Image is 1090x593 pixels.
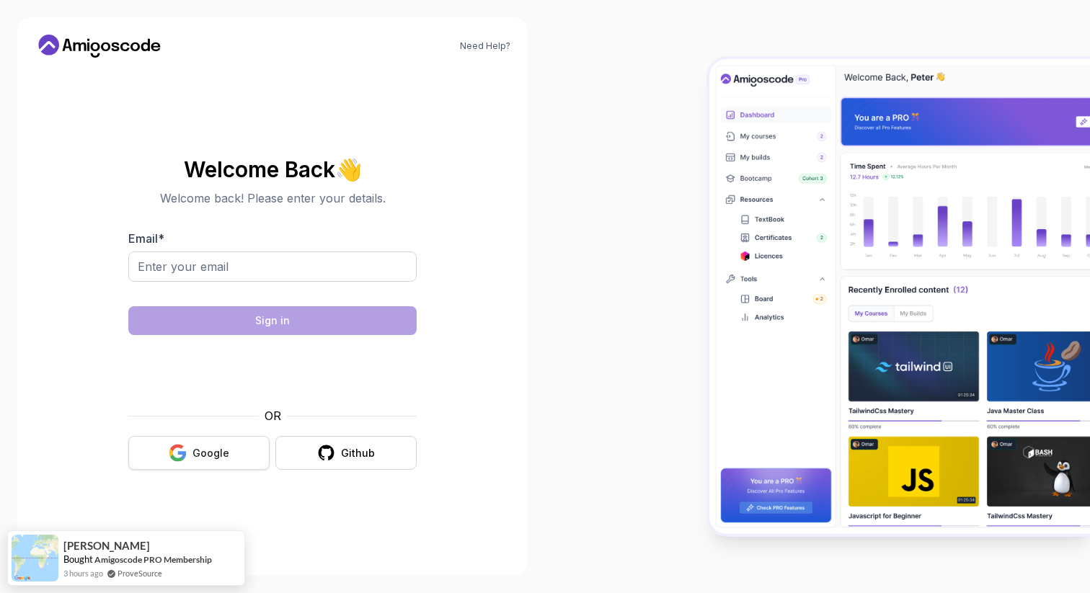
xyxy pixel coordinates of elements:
input: Enter your email [128,251,417,282]
span: [PERSON_NAME] [63,540,150,552]
a: Amigoscode PRO Membership [94,554,212,565]
p: OR [265,407,281,424]
img: Amigoscode Dashboard [709,59,1090,533]
iframe: Widget containing checkbox for hCaptcha security challenge [164,344,381,398]
span: Bought [63,553,93,565]
div: Github [341,446,375,460]
h2: Welcome Back [128,158,417,181]
label: Email * [128,231,164,246]
p: Welcome back! Please enter your details. [128,190,417,207]
div: Sign in [255,313,290,328]
a: ProveSource [118,567,162,579]
img: provesource social proof notification image [12,535,58,581]
a: Home link [35,35,164,58]
button: Github [275,436,417,470]
span: 👋 [333,156,363,184]
span: 3 hours ago [63,567,103,579]
div: Google [192,446,229,460]
button: Google [128,436,270,470]
button: Sign in [128,306,417,335]
a: Need Help? [460,40,510,52]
